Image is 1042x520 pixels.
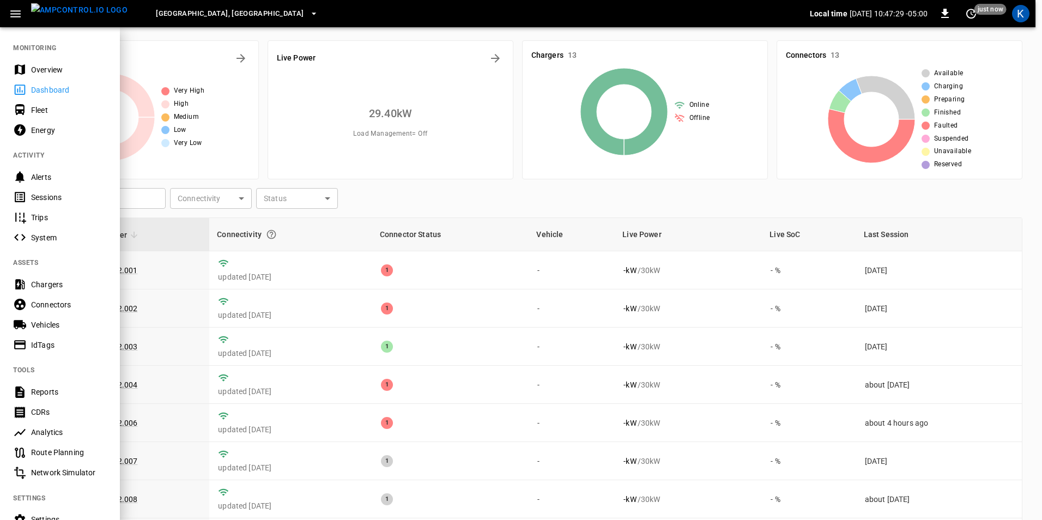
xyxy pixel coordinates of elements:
div: Dashboard [31,84,107,95]
div: IdTags [31,340,107,350]
div: Route Planning [31,447,107,458]
div: Reports [31,386,107,397]
p: Local time [810,8,847,19]
span: just now [974,4,1007,15]
div: Alerts [31,172,107,183]
div: CDRs [31,407,107,418]
div: Connectors [31,299,107,310]
div: Analytics [31,427,107,438]
div: Trips [31,212,107,223]
div: Energy [31,125,107,136]
p: [DATE] 10:47:29 -05:00 [850,8,928,19]
div: profile-icon [1012,5,1029,22]
div: Sessions [31,192,107,203]
div: Vehicles [31,319,107,330]
span: [GEOGRAPHIC_DATA], [GEOGRAPHIC_DATA] [156,8,304,20]
button: set refresh interval [962,5,980,22]
div: System [31,232,107,243]
div: Network Simulator [31,467,107,478]
img: ampcontrol.io logo [31,3,128,17]
div: Fleet [31,105,107,116]
div: Overview [31,64,107,75]
div: Chargers [31,279,107,290]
